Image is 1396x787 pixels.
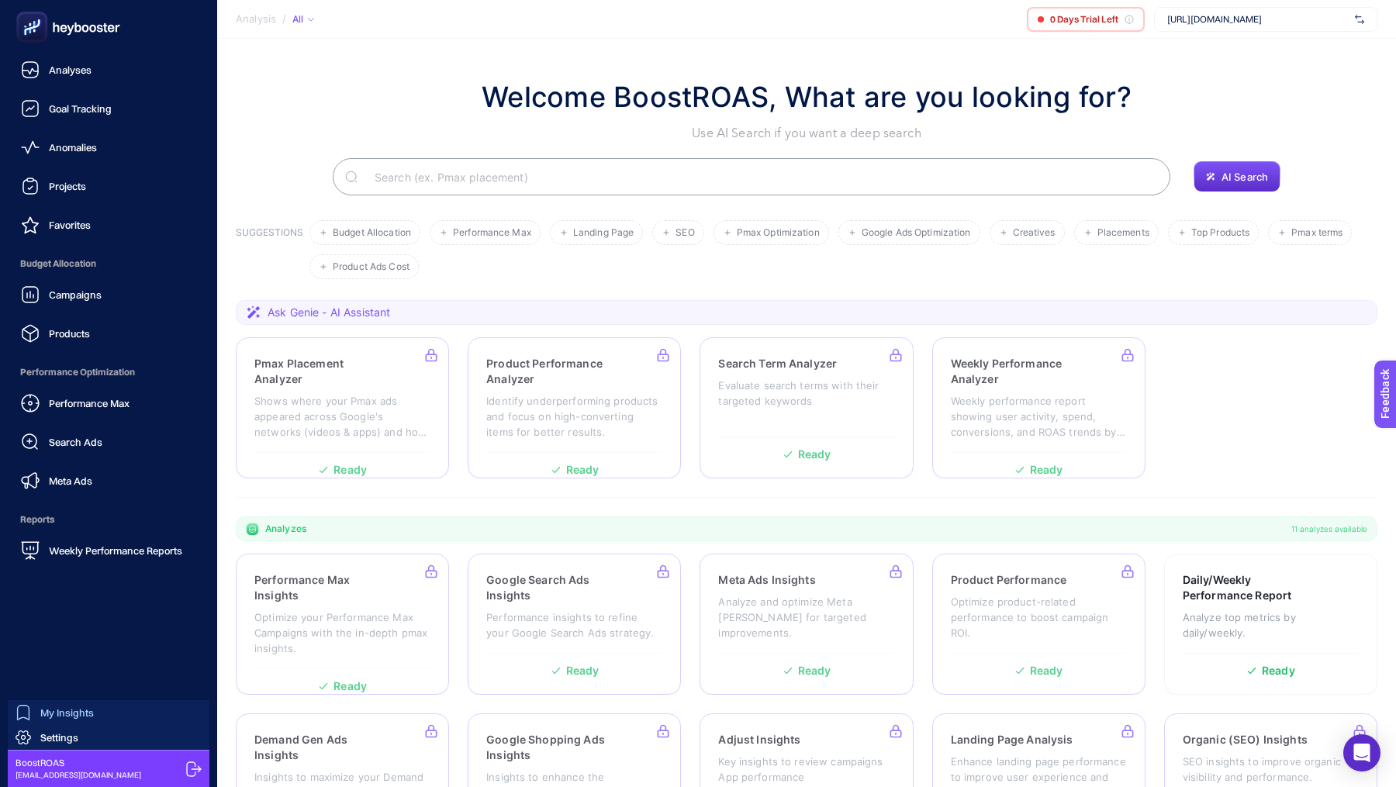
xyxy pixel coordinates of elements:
span: Feedback [9,5,59,17]
span: Budget Allocation [12,248,205,279]
a: Analyses [12,54,205,85]
a: Product PerformanceOptimize product-related performance to boost campaign ROI.Ready [932,554,1145,695]
span: Search Ads [49,436,102,448]
span: 0 Days Trial Left [1050,13,1118,26]
p: Use AI Search if you want a deep search [482,124,1132,143]
span: Projects [49,180,86,192]
span: Weekly Performance Reports [49,544,182,557]
span: / [282,12,286,25]
div: All [292,13,314,26]
span: Analyses [49,64,92,76]
h3: Daily/Weekly Performance Report [1183,572,1313,603]
span: Pmax Optimization [737,227,820,239]
a: Meta Ads [12,465,205,496]
a: Anomalies [12,132,205,163]
a: Favorites [12,209,205,240]
a: Weekly Performance AnalyzerWeekly performance report showing user activity, spend, conversions, a... [932,337,1145,478]
span: Landing Page [573,227,634,239]
span: 11 analyzes available [1291,523,1367,535]
span: Performance Max [49,397,130,409]
span: Goal Tracking [49,102,112,115]
span: Performance Max [453,227,531,239]
span: Creatives [1013,227,1056,239]
span: BoostROAS [16,757,141,769]
span: Settings [40,731,78,744]
span: Ready [1262,665,1295,676]
span: Campaigns [49,288,102,301]
span: Google Ads Optimization [862,227,971,239]
span: Product Ads Cost [333,261,409,273]
a: Settings [8,725,209,750]
a: Performance Max [12,388,205,419]
img: svg%3e [1355,12,1364,27]
span: Pmax terms [1291,227,1342,239]
a: Product Performance AnalyzerIdentify underperforming products and focus on high-converting items ... [468,337,681,478]
span: Anomalies [49,141,97,154]
span: [EMAIL_ADDRESS][DOMAIN_NAME] [16,769,141,781]
h3: SUGGESTIONS [236,226,303,279]
span: Performance Optimization [12,357,205,388]
span: Top Products [1191,227,1249,239]
a: Pmax Placement AnalyzerShows where your Pmax ads appeared across Google's networks (videos & apps... [236,337,449,478]
a: Performance Max InsightsOptimize your Performance Max Campaigns with the in-depth pmax insights.R... [236,554,449,695]
h1: Welcome BoostROAS, What are you looking for? [482,76,1132,118]
span: [URL][DOMAIN_NAME] [1167,13,1349,26]
span: Budget Allocation [333,227,411,239]
a: Meta Ads InsightsAnalyze and optimize Meta [PERSON_NAME] for targeted improvements.Ready [700,554,913,695]
span: AI Search [1221,171,1268,183]
a: Search Ads [12,426,205,457]
a: Google Search Ads InsightsPerformance insights to refine your Google Search Ads strategy.Ready [468,554,681,695]
div: Open Intercom Messenger [1343,734,1380,771]
span: Analysis [236,13,276,26]
a: Search Term AnalyzerEvaluate search terms with their targeted keywordsReady [700,337,913,478]
a: Campaigns [12,279,205,310]
a: Projects [12,171,205,202]
span: Analyzes [265,523,306,535]
a: My Insights [8,700,209,725]
span: Reports [12,504,205,535]
span: My Insights [40,706,94,719]
a: Weekly Performance Reports [12,535,205,566]
span: Favorites [49,219,91,231]
span: Products [49,327,90,340]
span: SEO [676,227,694,239]
span: Placements [1097,227,1149,239]
p: Analyze top metrics by daily/weekly. [1183,609,1359,640]
span: Ask Genie - AI Assistant [268,305,390,320]
input: Search [362,155,1158,198]
a: Goal Tracking [12,93,205,124]
a: Daily/Weekly Performance ReportAnalyze top metrics by daily/weekly.Ready [1164,554,1377,695]
button: AI Search [1194,161,1280,192]
span: Meta Ads [49,475,92,487]
a: Products [12,318,205,349]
